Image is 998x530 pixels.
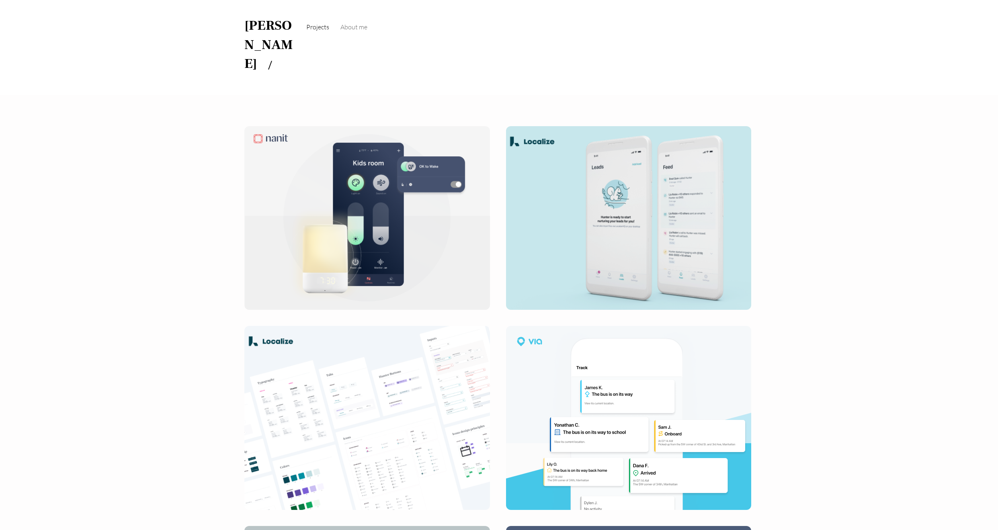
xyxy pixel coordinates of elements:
[336,13,371,41] a: About me
[244,16,293,72] a: [PERSON_NAME]
[340,23,367,31] span: About me
[302,13,333,41] a: Projects
[257,56,272,73] a: /
[302,13,696,41] nav: Site
[268,60,272,71] span: /
[306,23,329,31] span: Projects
